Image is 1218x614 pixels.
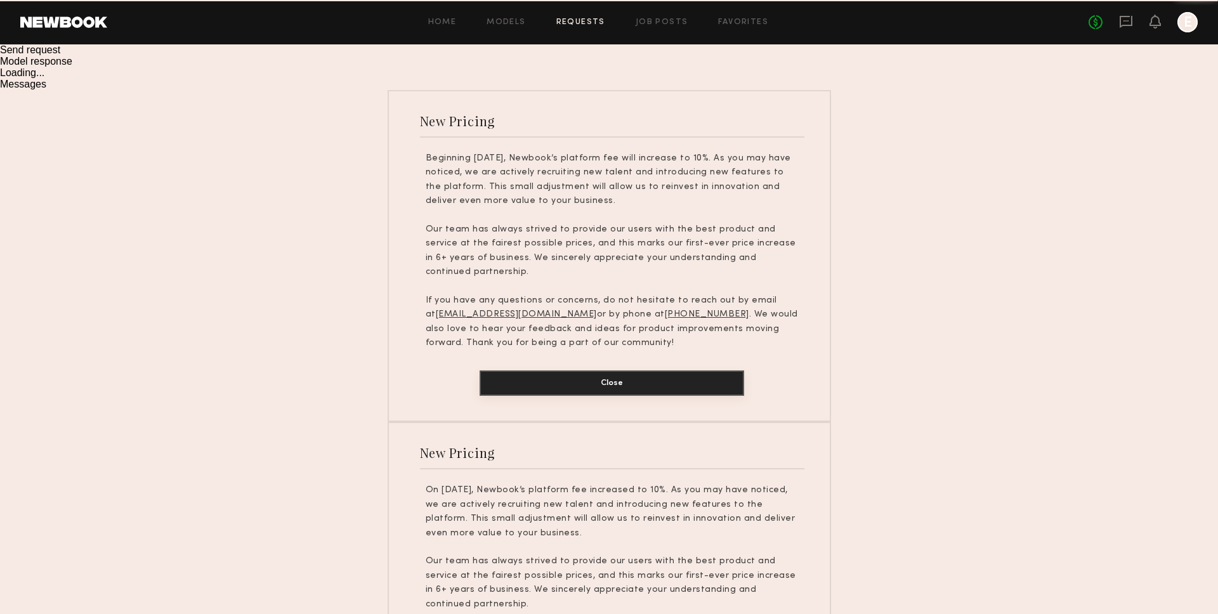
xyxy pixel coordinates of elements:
[718,18,768,27] a: Favorites
[426,483,799,540] p: On [DATE], Newbook’s platform fee increased to 10%. As you may have noticed, we are actively recr...
[436,310,597,318] u: [EMAIL_ADDRESS][DOMAIN_NAME]
[420,112,495,129] div: New Pricing
[426,294,799,351] p: If you have any questions or concerns, do not hesitate to reach out by email at or by phone at . ...
[665,310,749,318] u: [PHONE_NUMBER]
[1177,12,1198,32] a: E
[636,18,688,27] a: Job Posts
[480,370,744,396] button: Close
[487,18,525,27] a: Models
[420,444,495,461] div: New Pricing
[428,18,457,27] a: Home
[426,554,799,611] p: Our team has always strived to provide our users with the best product and service at the fairest...
[426,152,799,209] p: Beginning [DATE], Newbook’s platform fee will increase to 10%. As you may have noticed, we are ac...
[426,223,799,280] p: Our team has always strived to provide our users with the best product and service at the fairest...
[556,18,605,27] a: Requests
